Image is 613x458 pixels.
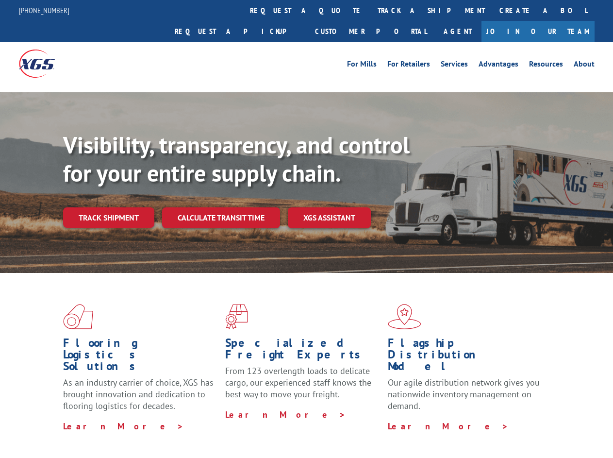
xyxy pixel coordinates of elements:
[308,21,434,42] a: Customer Portal
[225,365,380,408] p: From 123 overlength loads to delicate cargo, our experienced staff knows the best way to move you...
[479,60,518,71] a: Advantages
[388,304,421,329] img: xgs-icon-flagship-distribution-model-red
[481,21,595,42] a: Join Our Team
[225,337,380,365] h1: Specialized Freight Experts
[347,60,377,71] a: For Mills
[225,304,248,329] img: xgs-icon-focused-on-flooring-red
[574,60,595,71] a: About
[63,421,184,432] a: Learn More >
[63,207,154,228] a: Track shipment
[63,304,93,329] img: xgs-icon-total-supply-chain-intelligence-red
[288,207,371,228] a: XGS ASSISTANT
[387,60,430,71] a: For Retailers
[388,421,509,432] a: Learn More >
[388,337,543,377] h1: Flagship Distribution Model
[441,60,468,71] a: Services
[434,21,481,42] a: Agent
[388,377,540,411] span: Our agile distribution network gives you nationwide inventory management on demand.
[63,377,214,411] span: As an industry carrier of choice, XGS has brought innovation and dedication to flooring logistics...
[167,21,308,42] a: Request a pickup
[19,5,69,15] a: [PHONE_NUMBER]
[162,207,280,228] a: Calculate transit time
[529,60,563,71] a: Resources
[225,409,346,420] a: Learn More >
[63,130,410,188] b: Visibility, transparency, and control for your entire supply chain.
[63,337,218,377] h1: Flooring Logistics Solutions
